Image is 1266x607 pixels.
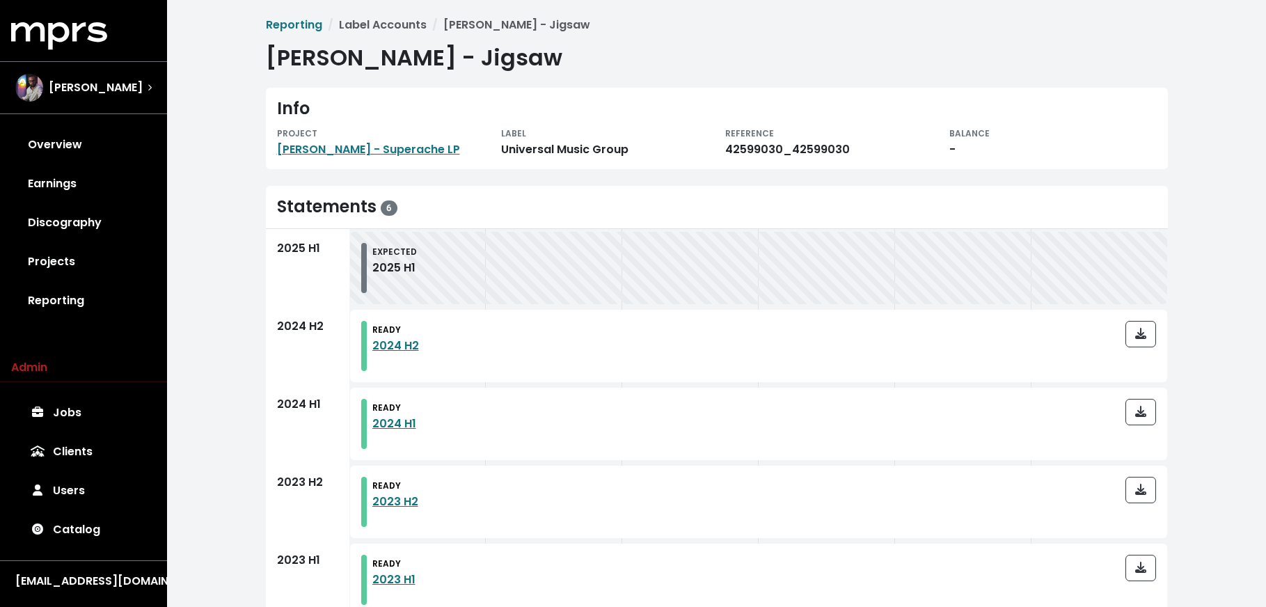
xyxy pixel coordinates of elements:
[11,393,156,432] a: Jobs
[11,164,156,203] a: Earnings
[11,125,156,164] a: Overview
[277,99,1157,119] div: Info
[501,127,526,139] small: LABEL
[11,510,156,549] a: Catalog
[11,242,156,281] a: Projects
[277,127,317,139] small: PROJECT
[11,432,156,471] a: Clients
[266,45,1168,71] h1: [PERSON_NAME] - Jigsaw
[322,17,427,33] li: Label Accounts
[15,74,43,102] img: The selected account / producer
[11,27,107,43] a: mprs logo
[949,141,1157,158] div: -
[372,480,401,491] small: READY
[266,17,1168,33] nav: breadcrumb
[725,141,933,158] div: 42599030_42599030
[277,318,338,335] div: 2024 H2
[11,572,156,590] button: [EMAIL_ADDRESS][DOMAIN_NAME]
[277,552,338,569] div: 2023 H1
[277,197,338,217] div: Statements
[372,260,417,276] div: 2025 H1
[372,246,417,258] small: EXPECTED
[277,141,460,157] a: [PERSON_NAME] - Superache LP
[427,17,590,33] li: [PERSON_NAME] - Jigsaw
[277,474,338,491] div: 2023 H2
[277,240,338,257] div: 2025 H1
[372,338,419,354] a: 2024 H2
[11,281,156,320] a: Reporting
[277,396,338,413] div: 2024 H1
[949,127,990,139] small: BALANCE
[372,494,418,510] a: 2023 H2
[372,571,416,588] a: 2023 H1
[372,416,416,432] a: 2024 H1
[725,127,774,139] small: REFERENCE
[49,79,143,96] span: [PERSON_NAME]
[372,558,401,569] small: READY
[372,402,401,413] small: READY
[11,471,156,510] a: Users
[15,573,152,590] div: [EMAIL_ADDRESS][DOMAIN_NAME]
[266,17,322,33] a: Reporting
[11,203,156,242] a: Discography
[372,324,401,336] small: READY
[501,141,709,158] div: Universal Music Group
